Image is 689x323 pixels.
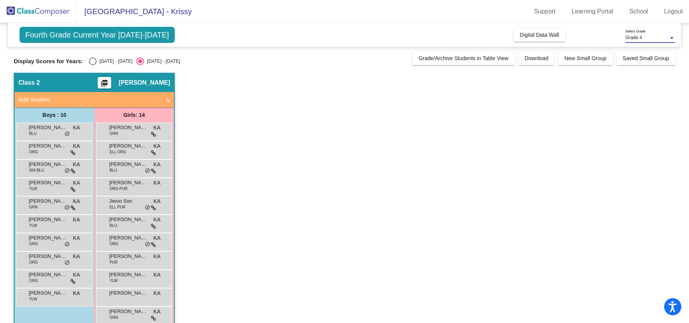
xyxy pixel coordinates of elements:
span: do_not_disturb_alt [64,205,70,211]
span: [PERSON_NAME] [119,79,170,87]
span: [PERSON_NAME] [109,289,148,297]
button: Grade/Archive Students in Table View [412,51,515,65]
div: Girls: 14 [94,107,174,123]
span: [PERSON_NAME] [109,271,148,279]
span: ORG [29,259,38,265]
span: GRN [29,204,38,210]
span: New Small Group [564,55,607,61]
span: KA [153,308,161,316]
button: Print Students Details [98,77,111,89]
div: [DATE] - [DATE] [97,58,133,65]
div: Boys : 10 [15,107,94,123]
span: KA [73,216,80,224]
span: [PERSON_NAME] [109,124,148,131]
span: do_not_disturb_alt [64,168,70,174]
span: KA [73,179,80,187]
span: KA [73,142,80,150]
span: [PERSON_NAME] [109,252,148,260]
span: YLW [110,278,118,284]
a: Learning Portal [566,5,620,18]
mat-expansion-panel-header: Add Student [15,92,174,107]
span: Saved Small Group [623,55,669,61]
span: BLU [110,223,117,228]
span: Display Scores for Years: [14,58,83,65]
span: KA [153,271,161,279]
span: BLU [110,167,117,173]
span: [PERSON_NAME] [109,216,148,223]
span: KA [73,271,80,279]
span: PUR [110,259,118,265]
span: YLW [29,186,37,192]
mat-icon: picture_as_pdf [100,79,109,90]
mat-panel-title: Add Student [18,95,161,104]
span: KA [153,234,161,242]
span: KA [153,142,161,150]
span: [PERSON_NAME] [29,179,67,187]
a: Logout [658,5,689,18]
span: [PERSON_NAME] [29,234,67,242]
span: ELL ORG [110,149,126,155]
span: GRN [29,241,38,247]
span: YLW [29,223,37,228]
span: [PERSON_NAME] [29,142,67,150]
a: School [623,5,654,18]
span: do_not_disturb_alt [64,260,70,266]
span: KA [73,289,80,297]
span: [PERSON_NAME] [109,161,148,168]
button: Saved Small Group [617,51,675,65]
span: KA [153,289,161,297]
span: [PERSON_NAME] [29,124,67,131]
div: [DATE] - [DATE] [144,58,180,65]
span: KA [153,124,161,132]
span: do_not_disturb_alt [64,241,70,248]
span: ORG [29,278,38,284]
span: Download [525,55,548,61]
span: ELL PUR [110,204,125,210]
span: [PERSON_NAME] [29,216,67,223]
span: [PERSON_NAME] [109,142,148,150]
span: Digital Data Wall [520,32,559,38]
span: [PERSON_NAME] [29,252,67,260]
span: KA [153,197,161,205]
span: [PERSON_NAME] [109,179,148,187]
span: KA [153,161,161,169]
span: Grade 4 [625,35,642,40]
span: YLW [29,296,37,302]
span: KA [153,179,161,187]
span: ORG [110,241,118,247]
span: [PERSON_NAME] [29,289,67,297]
span: 504 BLU [29,167,44,173]
span: ORG [29,149,38,155]
span: GRN [110,315,118,320]
span: [PERSON_NAME] [29,161,67,168]
a: Support [528,5,562,18]
span: Fourth Grade Current Year [DATE]-[DATE] [20,27,175,43]
span: Jiwoo Son [109,197,148,205]
span: do_not_disturb_alt [145,241,150,248]
span: Class 2 [18,79,40,87]
span: ORG PUR [110,186,128,192]
span: [PERSON_NAME] [29,197,67,205]
span: KA [73,124,80,132]
span: [PERSON_NAME] [29,271,67,279]
mat-radio-group: Select an option [89,57,180,65]
span: BLU [29,131,36,136]
span: KA [73,197,80,205]
span: KA [73,252,80,261]
span: KA [73,161,80,169]
span: do_not_disturb_alt [64,131,70,137]
span: Grade/Archive Students in Table View [418,55,509,61]
span: [PERSON_NAME] Nuru [109,308,148,315]
span: GRN [110,131,118,136]
span: do_not_disturb_alt [145,168,150,174]
button: Download [518,51,554,65]
button: Digital Data Wall [513,28,565,42]
span: do_not_disturb_alt [145,205,150,211]
span: [PERSON_NAME] [109,234,148,242]
span: [GEOGRAPHIC_DATA] - Krissy [77,5,192,18]
span: KA [153,252,161,261]
button: New Small Group [558,51,613,65]
span: KA [153,216,161,224]
span: KA [73,234,80,242]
